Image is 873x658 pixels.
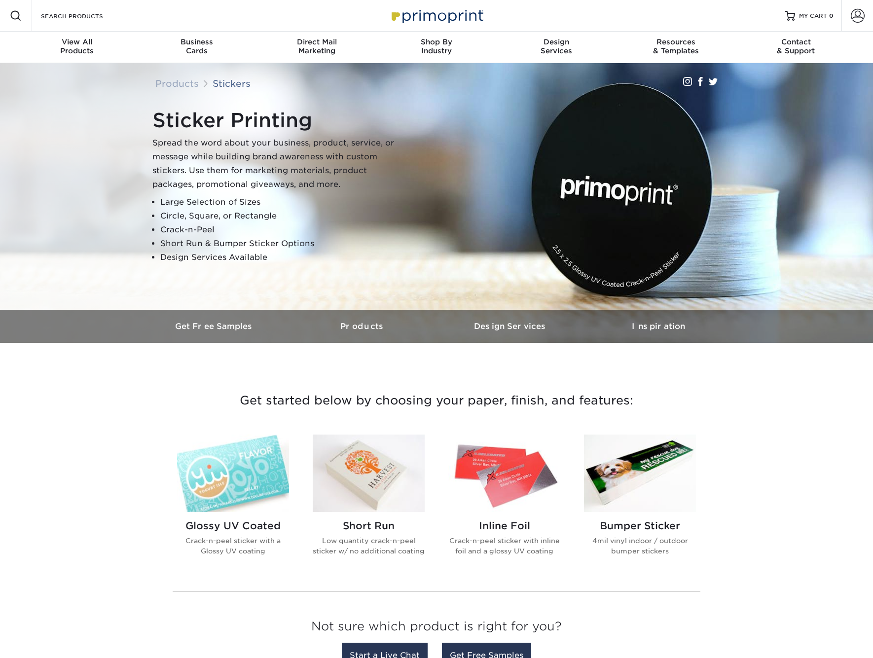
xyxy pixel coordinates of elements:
[17,32,137,63] a: View AllProducts
[736,37,856,46] span: Contact
[289,310,436,343] a: Products
[152,136,399,191] p: Spread the word about your business, product, service, or message while building brand awareness ...
[17,37,137,55] div: Products
[377,37,497,55] div: Industry
[313,520,425,532] h2: Short Run
[448,435,560,572] a: Inline Foil Stickers Inline Foil Crack-n-peel sticker with inline foil and a glossy UV coating
[313,536,425,556] p: Low quantity crack-n-peel sticker w/ no additional coating
[313,435,425,512] img: Short Run Stickers
[799,12,827,20] span: MY CART
[160,223,399,237] li: Crack-n-Peel
[137,37,257,46] span: Business
[160,251,399,264] li: Design Services Available
[313,435,425,572] a: Short Run Stickers Short Run Low quantity crack-n-peel sticker w/ no additional coating
[584,310,732,343] a: Inspiration
[736,32,856,63] a: Contact& Support
[177,536,289,556] p: Crack-n-peel sticker with a Glossy UV coating
[377,32,497,63] a: Shop ByIndustry
[160,237,399,251] li: Short Run & Bumper Sticker Options
[17,37,137,46] span: View All
[448,435,560,512] img: Inline Foil Stickers
[257,37,377,55] div: Marketing
[496,37,616,55] div: Services
[152,109,399,132] h1: Sticker Printing
[137,32,257,63] a: BusinessCards
[160,209,399,223] li: Circle, Square, or Rectangle
[160,195,399,209] li: Large Selection of Sizes
[177,435,289,572] a: Glossy UV Coated Stickers Glossy UV Coated Crack-n-peel sticker with a Glossy UV coating
[177,435,289,512] img: Glossy UV Coated Stickers
[584,536,696,556] p: 4mil vinyl indoor / outdoor bumper stickers
[177,520,289,532] h2: Glossy UV Coated
[387,5,486,26] img: Primoprint
[736,37,856,55] div: & Support
[584,520,696,532] h2: Bumper Sticker
[213,78,251,89] a: Stickers
[141,322,289,331] h3: Get Free Samples
[448,520,560,532] h2: Inline Foil
[436,322,584,331] h3: Design Services
[40,10,136,22] input: SEARCH PRODUCTS.....
[436,310,584,343] a: Design Services
[584,435,696,572] a: Bumper Sticker Stickers Bumper Sticker 4mil vinyl indoor / outdoor bumper stickers
[496,37,616,46] span: Design
[584,322,732,331] h3: Inspiration
[137,37,257,55] div: Cards
[829,12,834,19] span: 0
[616,32,736,63] a: Resources& Templates
[155,78,199,89] a: Products
[289,322,436,331] h3: Products
[496,32,616,63] a: DesignServices
[448,536,560,556] p: Crack-n-peel sticker with inline foil and a glossy UV coating
[377,37,497,46] span: Shop By
[616,37,736,46] span: Resources
[173,612,700,646] h3: Not sure which product is right for you?
[616,37,736,55] div: & Templates
[148,378,725,423] h3: Get started below by choosing your paper, finish, and features:
[584,435,696,512] img: Bumper Sticker Stickers
[141,310,289,343] a: Get Free Samples
[257,37,377,46] span: Direct Mail
[257,32,377,63] a: Direct MailMarketing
